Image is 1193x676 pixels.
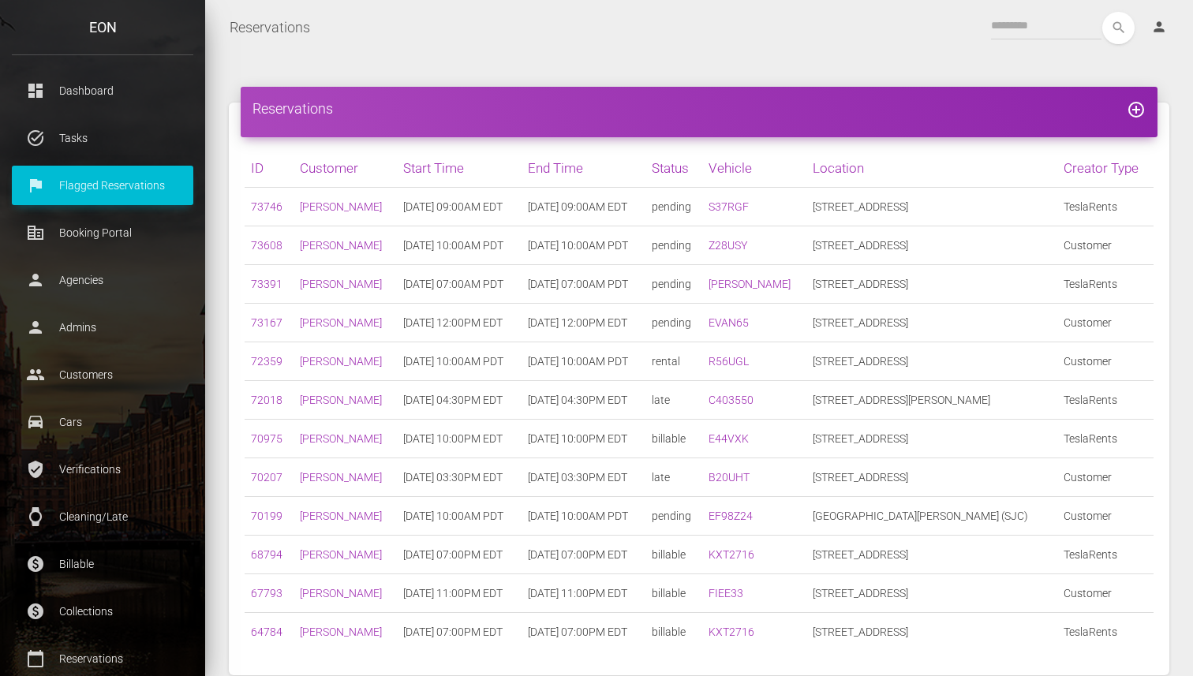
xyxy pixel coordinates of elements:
[24,505,181,528] p: Cleaning/Late
[300,316,382,329] a: [PERSON_NAME]
[251,432,282,445] a: 70975
[1139,12,1181,43] a: person
[709,510,753,522] a: EF98Z24
[12,118,193,158] a: task_alt Tasks
[709,355,749,368] a: R56UGL
[12,355,193,394] a: people Customers
[12,450,193,489] a: verified_user Verifications
[709,471,750,484] a: B20UHT
[300,278,382,290] a: [PERSON_NAME]
[709,316,749,329] a: EVAN65
[522,304,645,342] td: [DATE] 12:00PM EDT
[709,432,749,445] a: E44VXK
[522,613,645,652] td: [DATE] 07:00PM EDT
[806,265,1057,304] td: [STREET_ADDRESS]
[522,342,645,381] td: [DATE] 10:00AM PDT
[397,458,521,497] td: [DATE] 03:30PM EDT
[709,626,754,638] a: KXT2716
[645,497,703,536] td: pending
[702,149,806,188] th: Vehicle
[522,226,645,265] td: [DATE] 10:00AM PDT
[251,316,282,329] a: 73167
[1057,265,1154,304] td: TeslaRents
[522,458,645,497] td: [DATE] 03:30PM EDT
[806,188,1057,226] td: [STREET_ADDRESS]
[12,308,193,347] a: person Admins
[24,458,181,481] p: Verifications
[397,574,521,613] td: [DATE] 11:00PM EDT
[397,381,521,420] td: [DATE] 04:30PM EDT
[806,342,1057,381] td: [STREET_ADDRESS]
[397,265,521,304] td: [DATE] 07:00AM PDT
[12,592,193,631] a: paid Collections
[1057,497,1154,536] td: Customer
[24,552,181,576] p: Billable
[522,188,645,226] td: [DATE] 09:00AM EDT
[806,304,1057,342] td: [STREET_ADDRESS]
[251,239,282,252] a: 73608
[645,381,703,420] td: late
[1057,381,1154,420] td: TeslaRents
[645,188,703,226] td: pending
[1057,188,1154,226] td: TeslaRents
[24,363,181,387] p: Customers
[300,394,382,406] a: [PERSON_NAME]
[645,458,703,497] td: late
[397,420,521,458] td: [DATE] 10:00PM EDT
[522,381,645,420] td: [DATE] 04:30PM EDT
[397,188,521,226] td: [DATE] 09:00AM EDT
[522,574,645,613] td: [DATE] 11:00PM EDT
[1127,100,1146,117] a: add_circle_outline
[251,510,282,522] a: 70199
[397,342,521,381] td: [DATE] 10:00AM PDT
[645,613,703,652] td: billable
[709,200,749,213] a: S37RGF
[806,536,1057,574] td: [STREET_ADDRESS]
[1102,12,1135,44] button: search
[709,394,754,406] a: C403550
[1057,226,1154,265] td: Customer
[709,239,747,252] a: Z28USY
[24,79,181,103] p: Dashboard
[522,149,645,188] th: End Time
[522,497,645,536] td: [DATE] 10:00AM PDT
[645,420,703,458] td: billable
[24,647,181,670] p: Reservations
[251,471,282,484] a: 70207
[1057,613,1154,652] td: TeslaRents
[806,226,1057,265] td: [STREET_ADDRESS]
[806,574,1057,613] td: [STREET_ADDRESS]
[397,497,521,536] td: [DATE] 10:00AM PDT
[300,510,382,522] a: [PERSON_NAME]
[1057,574,1154,613] td: Customer
[300,432,382,445] a: [PERSON_NAME]
[645,536,703,574] td: billable
[645,265,703,304] td: pending
[251,394,282,406] a: 72018
[24,126,181,150] p: Tasks
[806,458,1057,497] td: [STREET_ADDRESS]
[397,226,521,265] td: [DATE] 10:00AM PDT
[300,587,382,599] a: [PERSON_NAME]
[806,420,1057,458] td: [STREET_ADDRESS]
[294,149,398,188] th: Customer
[251,548,282,561] a: 68794
[645,149,703,188] th: Status
[645,226,703,265] td: pending
[397,613,521,652] td: [DATE] 07:00PM EDT
[806,381,1057,420] td: [STREET_ADDRESS][PERSON_NAME]
[709,587,743,599] a: FIEE33
[251,355,282,368] a: 72359
[522,536,645,574] td: [DATE] 07:00PM EDT
[1057,458,1154,497] td: Customer
[251,626,282,638] a: 64784
[252,99,1146,118] h4: Reservations
[12,497,193,536] a: watch Cleaning/Late
[12,260,193,300] a: person Agencies
[251,200,282,213] a: 73746
[709,278,791,290] a: [PERSON_NAME]
[1057,304,1154,342] td: Customer
[806,497,1057,536] td: [GEOGRAPHIC_DATA][PERSON_NAME] (SJC)
[645,342,703,381] td: rental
